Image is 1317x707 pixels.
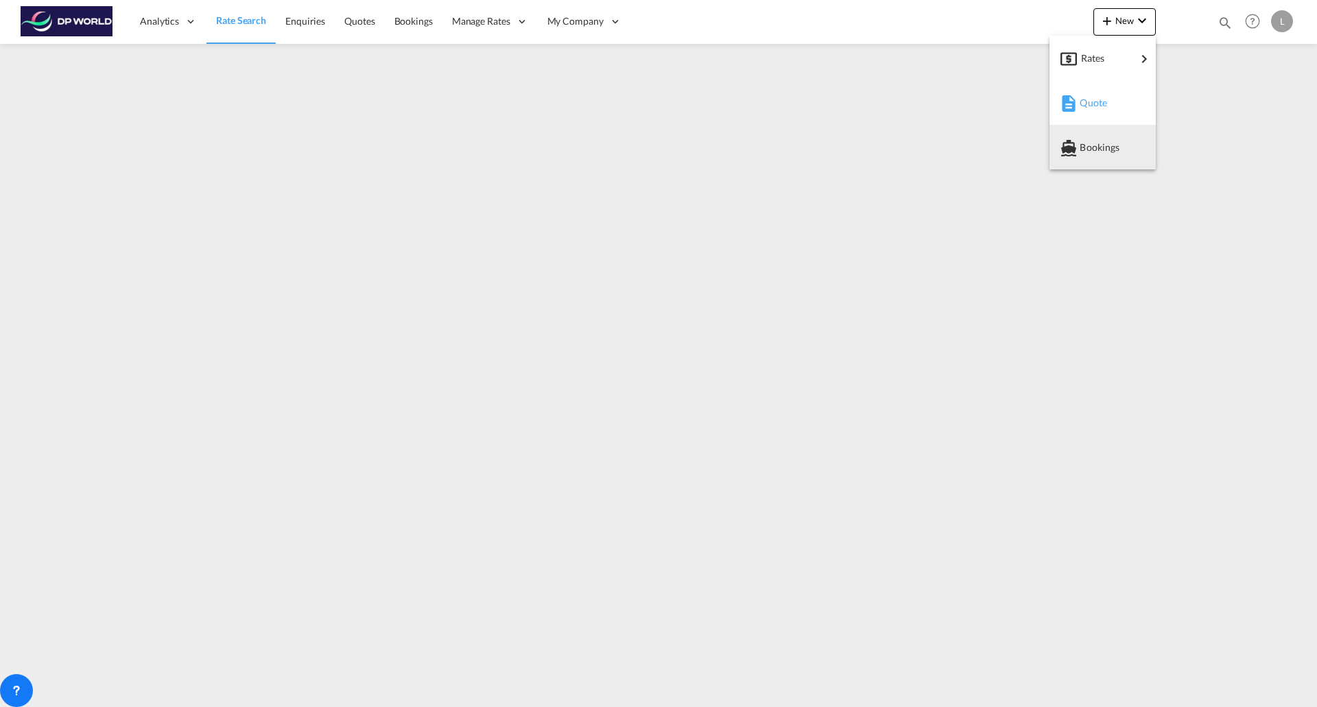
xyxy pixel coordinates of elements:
span: Rates [1081,45,1097,72]
button: Bookings [1049,125,1156,169]
span: Quote [1080,89,1095,117]
div: Quote [1060,86,1145,120]
div: Bookings [1060,130,1145,165]
button: Quote [1049,80,1156,125]
span: Bookings [1080,134,1095,161]
md-icon: icon-chevron-right [1136,51,1152,67]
